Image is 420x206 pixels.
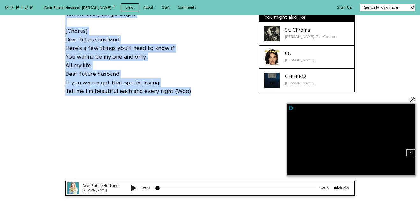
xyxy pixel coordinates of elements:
[285,34,335,39] div: [PERSON_NAME], The Creator
[337,5,352,10] button: Sign Up
[174,3,200,12] a: Comments
[285,26,335,34] div: St. Chroma
[285,57,314,63] div: [PERSON_NAME]
[264,49,280,65] div: Cover art for us. by Gracie Abrams
[285,49,314,57] div: us.
[410,150,412,155] span: 4
[139,3,157,12] a: About
[157,3,174,12] a: Q&A
[121,3,139,12] a: Lyrics
[65,44,175,69] a: Here's a few things you'll need to know ifYou wanna be my one and onlyAll my life
[259,12,354,22] div: You might also like
[259,69,354,92] a: Cover art for CHIHIRO by Billie EilishCHIHIRO[PERSON_NAME]
[259,22,354,46] a: Cover art for St. Chroma by Tyler, The CreatorSt. Chroma[PERSON_NAME], The Creator
[44,4,115,11] div: Dear Future Husband - [PERSON_NAME]
[264,26,280,41] div: Cover art for St. Chroma by Tyler, The Creator
[65,44,175,69] span: Here's a few things you'll need to know if You wanna be my one and only All my life
[285,80,314,86] div: [PERSON_NAME]
[360,5,408,10] input: Search lyrics & more
[55,115,365,195] iframe: Advertisement
[264,73,280,88] div: Cover art for CHIHIRO by Billie Eilish
[285,73,314,80] div: CHIHIRO
[259,46,354,69] a: Cover art for us. by Gracie Abramsus.[PERSON_NAME]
